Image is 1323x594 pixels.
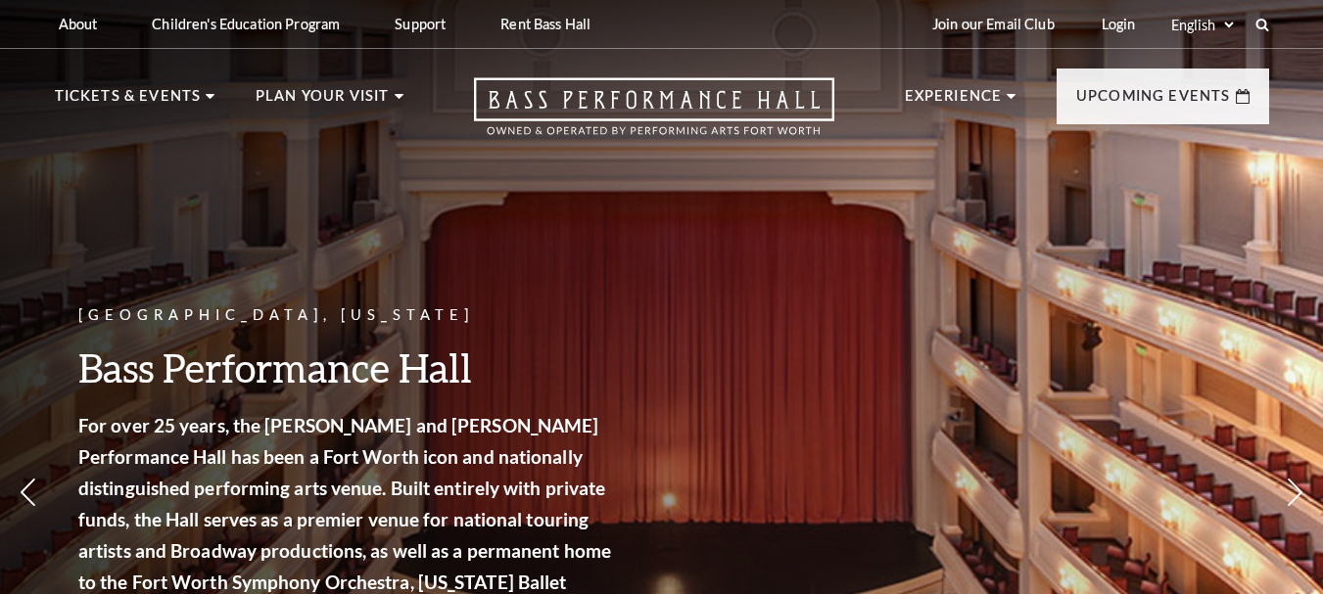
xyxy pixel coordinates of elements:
h3: Bass Performance Hall [78,343,617,392]
p: Rent Bass Hall [500,16,591,32]
p: Tickets & Events [55,84,202,119]
select: Select: [1167,16,1237,34]
p: Experience [905,84,1003,119]
p: Support [395,16,446,32]
p: About [59,16,98,32]
p: Plan Your Visit [256,84,390,119]
p: [GEOGRAPHIC_DATA], [US_STATE] [78,303,617,328]
p: Children's Education Program [152,16,340,32]
p: Upcoming Events [1076,84,1231,119]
